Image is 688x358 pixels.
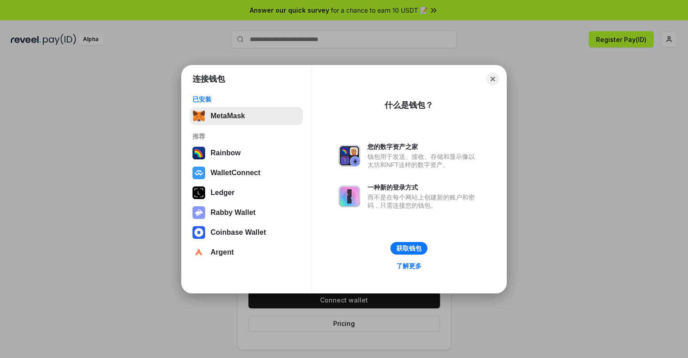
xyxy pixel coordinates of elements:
button: Coinbase Wallet [190,223,303,242]
img: svg+xml,%3Csvg%20fill%3D%22none%22%20height%3D%2233%22%20viewBox%3D%220%200%2035%2033%22%20width%... [193,110,205,122]
div: Coinbase Wallet [211,228,266,237]
div: 什么是钱包？ [385,100,433,111]
button: Rainbow [190,144,303,162]
img: svg+xml,%3Csvg%20xmlns%3D%22http%3A%2F%2Fwww.w3.org%2F2000%2Fsvg%22%20fill%3D%22none%22%20viewBox... [339,186,360,207]
div: 已安装 [193,95,300,103]
img: svg+xml,%3Csvg%20width%3D%2228%22%20height%3D%2228%22%20viewBox%3D%220%200%2028%2028%22%20fill%3D... [193,226,205,239]
button: Rabby Wallet [190,204,303,222]
button: Argent [190,243,303,261]
div: Argent [211,248,234,256]
img: svg+xml,%3Csvg%20width%3D%2228%22%20height%3D%2228%22%20viewBox%3D%220%200%2028%2028%22%20fill%3D... [193,167,205,179]
button: Ledger [190,184,303,202]
div: Ledger [211,189,234,197]
div: MetaMask [211,112,245,120]
div: 钱包用于发送、接收、存储和显示像以太坊和NFT这样的数字资产。 [367,153,479,169]
button: Close [486,73,499,85]
a: 了解更多 [391,260,427,272]
img: svg+xml,%3Csvg%20width%3D%22120%22%20height%3D%22120%22%20viewBox%3D%220%200%20120%20120%22%20fil... [193,147,205,159]
div: 您的数字资产之家 [367,143,479,151]
div: 而不是在每个网站上创建新的账户和密码，只需连接您的钱包。 [367,193,479,209]
img: svg+xml,%3Csvg%20width%3D%2228%22%20height%3D%2228%22%20viewBox%3D%220%200%2028%2028%22%20fill%3D... [193,246,205,259]
div: 获取钱包 [396,244,422,252]
div: 推荐 [193,132,300,140]
img: svg+xml,%3Csvg%20xmlns%3D%22http%3A%2F%2Fwww.w3.org%2F2000%2Fsvg%22%20fill%3D%22none%22%20viewBox... [339,145,360,167]
div: Rabby Wallet [211,209,256,217]
img: svg+xml,%3Csvg%20xmlns%3D%22http%3A%2F%2Fwww.w3.org%2F2000%2Fsvg%22%20width%3D%2228%22%20height%3... [193,186,205,199]
img: svg+xml,%3Csvg%20xmlns%3D%22http%3A%2F%2Fwww.w3.org%2F2000%2Fsvg%22%20fill%3D%22none%22%20viewBox... [193,206,205,219]
button: 获取钱包 [390,242,427,255]
div: Rainbow [211,149,241,157]
button: MetaMask [190,107,303,125]
div: 了解更多 [396,262,422,270]
h1: 连接钱包 [193,74,225,84]
div: WalletConnect [211,169,261,177]
button: WalletConnect [190,164,303,182]
div: 一种新的登录方式 [367,183,479,191]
